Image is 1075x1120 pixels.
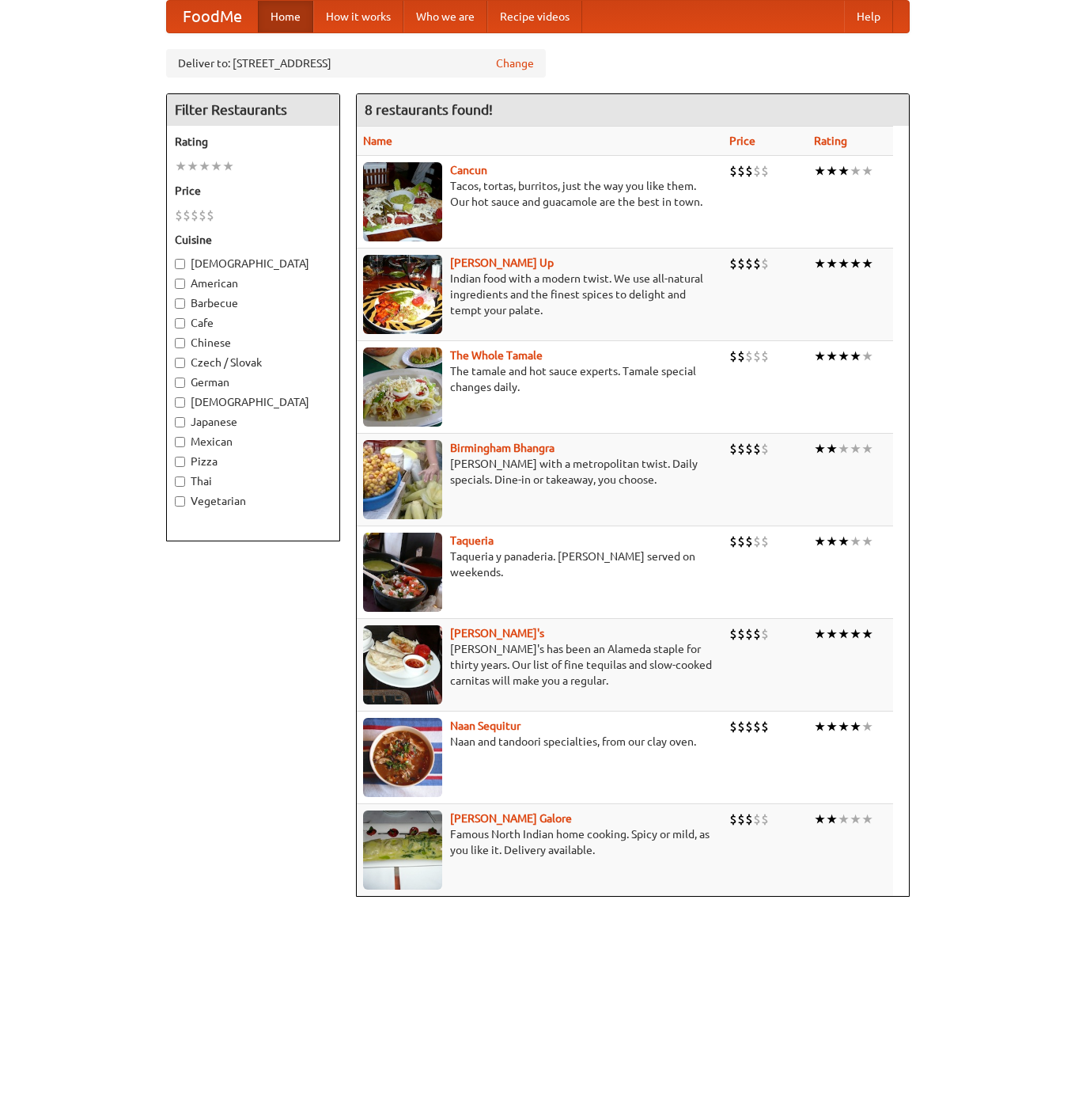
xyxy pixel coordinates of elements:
[363,440,442,519] img: bhangra.jpg
[175,335,331,351] label: Chinese
[838,811,850,828] li: ★
[814,718,826,735] li: ★
[729,625,737,643] li: $
[450,534,494,547] b: Taqueria
[363,641,717,689] p: [PERSON_NAME]'s has been an Alameda staple for thirty years. Our list of fine tequilas and slow-c...
[450,349,543,362] a: The Whole Tamale
[850,533,861,550] li: ★
[175,457,185,467] input: Pizza
[363,363,717,395] p: The tamale and hot sauce experts. Tamale special changes daily.
[199,207,206,224] li: $
[363,347,442,427] img: wholetamale.jpg
[761,440,769,457] li: $
[187,158,199,175] li: ★
[175,275,331,291] label: American
[753,440,761,457] li: $
[737,811,745,828] li: $
[175,279,185,289] input: American
[838,347,850,365] li: ★
[861,440,873,457] li: ★
[838,533,850,550] li: ★
[844,1,893,32] a: Help
[199,158,210,175] li: ★
[850,162,861,180] li: ★
[745,533,753,550] li: $
[450,164,487,177] a: Cancun
[761,347,769,365] li: $
[850,718,861,735] li: ★
[363,178,717,210] p: Tacos, tortas, burritos, just the way you like them. Our hot sauce and guacamole are the best in ...
[745,811,753,828] li: $
[826,811,838,828] li: ★
[826,625,838,643] li: ★
[826,440,838,457] li: ★
[850,255,861,272] li: ★
[737,162,745,180] li: $
[729,162,737,180] li: $
[861,533,873,550] li: ★
[363,811,442,890] img: currygalore.jpg
[761,162,769,180] li: $
[814,811,826,828] li: ★
[838,162,850,180] li: ★
[175,298,185,309] input: Barbecue
[729,135,755,147] a: Price
[745,347,753,365] li: $
[861,162,873,180] li: ★
[814,347,826,365] li: ★
[729,440,737,457] li: $
[814,162,826,180] li: ★
[363,255,442,334] img: curryup.jpg
[826,718,838,735] li: ★
[729,811,737,828] li: $
[365,102,493,117] ng-pluralize: 8 restaurants found!
[175,358,185,368] input: Czech / Slovak
[745,162,753,180] li: $
[183,207,191,224] li: $
[363,718,442,797] img: naansequitur.jpg
[814,625,826,643] li: ★
[814,255,826,272] li: ★
[737,718,745,735] li: $
[737,347,745,365] li: $
[167,94,339,126] h4: Filter Restaurants
[745,718,753,735] li: $
[450,812,572,825] a: [PERSON_NAME] Galore
[761,255,769,272] li: $
[175,256,331,271] label: [DEMOGRAPHIC_DATA]
[175,318,185,328] input: Cafe
[175,315,331,331] label: Cafe
[175,134,331,150] h5: Rating
[167,1,258,32] a: FoodMe
[838,625,850,643] li: ★
[175,378,185,388] input: German
[175,454,331,469] label: Pizza
[861,255,873,272] li: ★
[753,162,761,180] li: $
[450,442,555,454] a: Birmingham Bhangra
[450,719,520,732] a: Naan Sequitur
[745,255,753,272] li: $
[850,440,861,457] li: ★
[814,533,826,550] li: ★
[175,437,185,447] input: Mexican
[175,476,185,487] input: Thai
[487,1,582,32] a: Recipe videos
[450,627,544,640] a: [PERSON_NAME]'s
[363,135,392,147] a: Name
[175,295,331,311] label: Barbecue
[753,255,761,272] li: $
[745,440,753,457] li: $
[206,207,214,224] li: $
[861,811,873,828] li: ★
[753,718,761,735] li: $
[861,625,873,643] li: ★
[838,718,850,735] li: ★
[745,625,753,643] li: $
[814,440,826,457] li: ★
[826,162,838,180] li: ★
